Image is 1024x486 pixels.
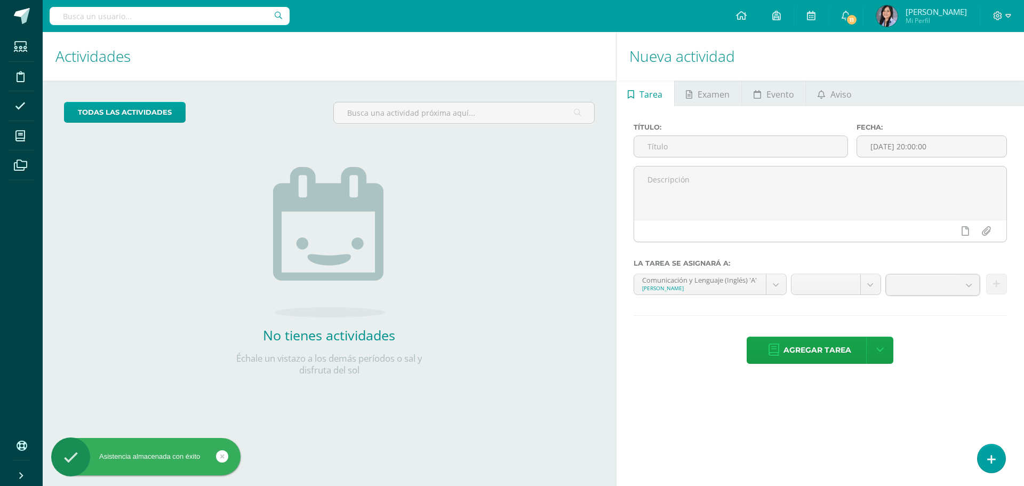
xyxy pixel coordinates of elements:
a: todas las Actividades [64,102,186,123]
h2: No tienes actividades [222,326,436,344]
label: Fecha: [857,123,1007,131]
span: Aviso [830,82,852,107]
a: Examen [675,81,741,106]
span: Tarea [639,82,662,107]
span: 11 [846,14,858,26]
div: [PERSON_NAME] [642,284,758,292]
span: Mi Perfil [906,16,967,25]
span: Agregar tarea [783,337,851,363]
h1: Nueva actividad [629,32,1011,81]
div: Comunicación y Lenguaje (Inglés) 'A' [642,274,758,284]
label: La tarea se asignará a: [634,259,1007,267]
img: 055d0232309eceac77de527047121526.png [876,5,898,27]
input: Busca una actividad próxima aquí... [334,102,594,123]
span: Examen [698,82,730,107]
span: [PERSON_NAME] [906,6,967,17]
a: Aviso [806,81,863,106]
input: Título [634,136,847,157]
a: Comunicación y Lenguaje (Inglés) 'A'[PERSON_NAME] [634,274,786,294]
p: Échale un vistazo a los demás períodos o sal y disfruta del sol [222,353,436,376]
span: Evento [766,82,794,107]
a: Evento [742,81,805,106]
label: Título: [634,123,848,131]
div: Asistencia almacenada con éxito [51,452,241,461]
a: Tarea [617,81,674,106]
input: Busca un usuario... [50,7,290,25]
h1: Actividades [55,32,603,81]
input: Fecha de entrega [857,136,1006,157]
img: no_activities.png [273,167,385,317]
